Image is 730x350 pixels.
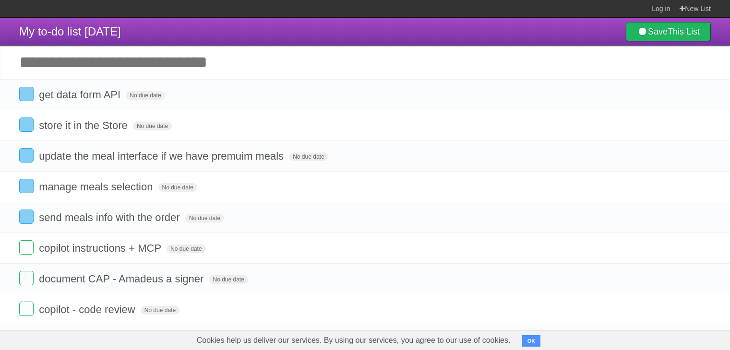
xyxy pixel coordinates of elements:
[19,148,34,163] label: Done
[19,210,34,224] label: Done
[19,117,34,132] label: Done
[19,302,34,316] label: Done
[39,242,164,254] span: copilot instructions + MCP
[209,275,248,284] span: No due date
[39,119,130,131] span: store it in the Store
[39,273,206,285] span: document CAP - Amadeus a signer
[39,150,286,162] span: update the meal interface if we have premuim meals
[141,306,180,315] span: No due date
[126,91,165,100] span: No due date
[39,303,138,315] span: copilot - code review
[19,240,34,255] label: Done
[19,179,34,193] label: Done
[185,214,224,222] span: No due date
[39,211,182,223] span: send meals info with the order
[668,27,700,36] b: This List
[39,181,155,193] span: manage meals selection
[626,22,711,41] a: SaveThis List
[19,271,34,285] label: Done
[167,245,205,253] span: No due date
[19,87,34,101] label: Done
[522,335,541,347] button: OK
[187,331,520,350] span: Cookies help us deliver our services. By using our services, you agree to our use of cookies.
[158,183,197,192] span: No due date
[133,122,172,130] span: No due date
[39,89,123,101] span: get data form API
[19,25,121,38] span: My to-do list [DATE]
[289,152,328,161] span: No due date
